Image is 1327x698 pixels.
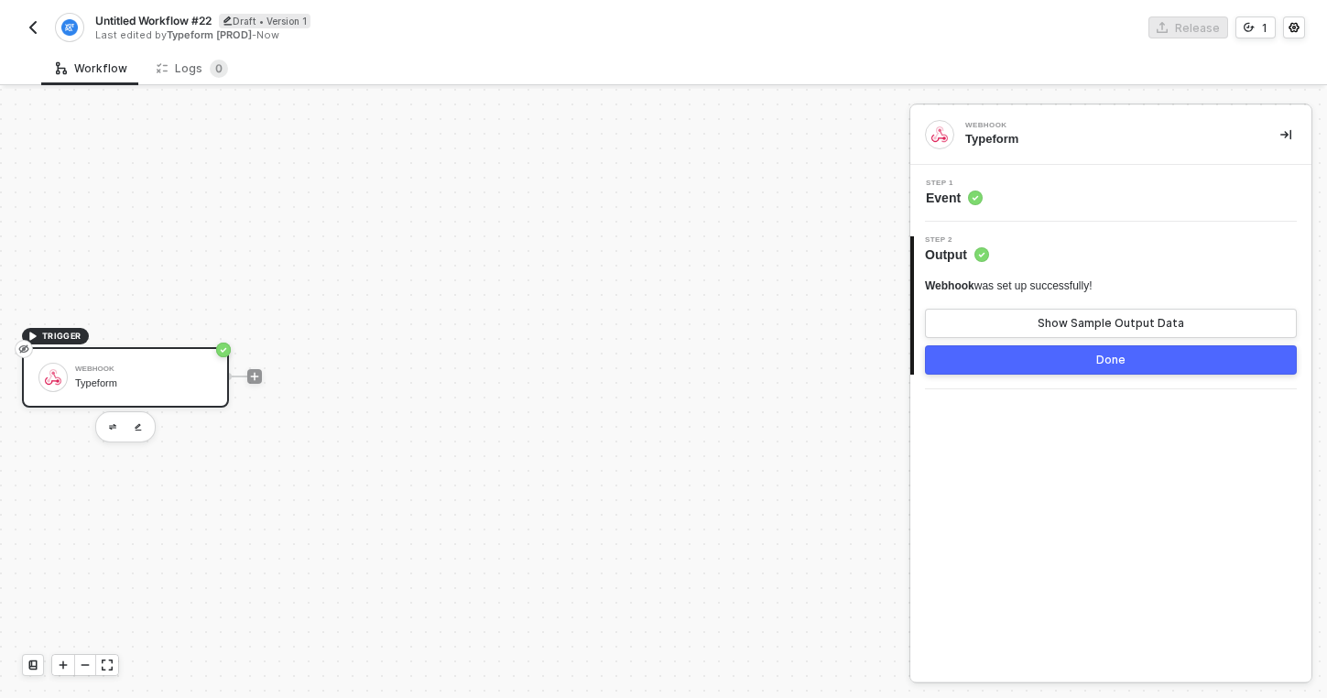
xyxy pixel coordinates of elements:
span: Event [926,189,983,207]
button: edit-cred [102,416,124,438]
div: 1 [1262,20,1267,36]
img: icon [45,369,61,386]
button: 1 [1235,16,1276,38]
div: Step 1Event [910,180,1311,207]
span: icon-collapse-right [1280,129,1291,140]
div: Typeform [75,377,212,389]
div: Step 2Output Webhookwas set up successfully!Show Sample Output DataDone [910,236,1311,375]
span: Untitled Workflow #22 [95,13,212,28]
span: icon-minus [80,660,91,671]
div: Last edited by - Now [95,28,662,42]
button: Show Sample Output Data [925,309,1297,338]
div: Workflow [56,61,127,76]
span: Step 1 [926,180,983,187]
span: icon-expand [102,660,113,671]
span: Output [925,245,989,264]
span: icon-play [27,331,38,342]
div: Webhook [75,365,212,373]
div: was set up successfully! [925,278,1093,294]
div: Logs [157,60,228,78]
span: icon-edit [223,16,233,26]
span: icon-settings [1289,22,1300,33]
span: icon-success-page [216,343,231,357]
span: Typeform [PROD] [167,28,252,41]
img: integration-icon [61,19,77,36]
img: integration-icon [931,126,948,143]
div: Draft • Version 1 [219,14,310,28]
span: icon-versioning [1244,22,1255,33]
button: back [22,16,44,38]
div: Typeform [965,131,1251,147]
button: edit-cred [127,416,149,438]
button: Release [1148,16,1228,38]
span: icon-play [58,660,69,671]
img: edit-cred [109,424,116,431]
img: back [26,20,40,35]
sup: 0 [210,60,228,78]
span: icon-play [249,371,260,382]
div: Show Sample Output Data [1038,316,1184,331]
button: Done [925,345,1297,375]
div: Done [1096,353,1126,367]
span: TRIGGER [42,329,82,344]
span: Step 2 [925,236,989,244]
span: Webhook [925,279,974,292]
span: eye-invisible [18,342,29,356]
div: Webhook [965,122,1240,129]
img: edit-cred [135,423,142,431]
